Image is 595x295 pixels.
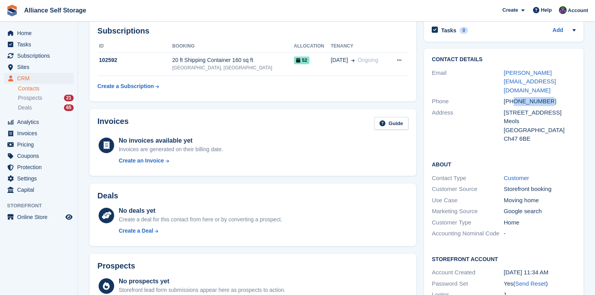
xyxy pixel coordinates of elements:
div: Invoices are generated on their billing date. [119,145,223,154]
a: Prospects 21 [18,94,74,102]
span: Settings [17,173,64,184]
div: [PHONE_NUMBER] [504,97,576,106]
div: Create a deal for this contact from here or by converting a prospect. [119,216,282,224]
span: Sites [17,62,64,72]
span: Coupons [17,150,64,161]
h2: Prospects [97,261,135,270]
span: Pricing [17,139,64,150]
div: Storefront lead form submissions appear here as prospects to action. [119,286,286,294]
span: Capital [17,184,64,195]
div: No deals yet [119,206,282,216]
a: menu [4,173,74,184]
th: ID [97,40,172,53]
div: Meols [504,117,576,126]
div: [GEOGRAPHIC_DATA] [504,126,576,135]
span: Help [541,6,552,14]
a: menu [4,28,74,39]
span: Analytics [17,117,64,127]
a: menu [4,73,74,84]
a: Customer [504,175,529,181]
a: Guide [374,117,408,130]
a: [PERSON_NAME][EMAIL_ADDRESS][DOMAIN_NAME] [504,69,556,94]
div: 20 ft Shipping Container 160 sq ft [172,56,294,64]
a: menu [4,39,74,50]
span: Deals [18,104,32,111]
div: Google search [504,207,576,216]
a: Create an Invoice [119,157,223,165]
h2: Storefront Account [432,255,576,263]
div: Marketing Source [432,207,504,216]
div: [DATE] 11:34 AM [504,268,576,277]
a: Add [553,26,563,35]
a: menu [4,150,74,161]
div: Account Created [432,268,504,277]
span: Create [502,6,518,14]
span: 52 [294,57,309,64]
div: Phone [432,97,504,106]
div: Contact Type [432,174,504,183]
span: Invoices [17,128,64,139]
h2: Deals [97,191,118,200]
a: menu [4,62,74,72]
span: [DATE] [331,56,348,64]
a: menu [4,212,74,223]
span: Tasks [17,39,64,50]
img: stora-icon-8386f47178a22dfd0bd8f6a31ec36ba5ce8667c1dd55bd0f319d3a0aa187defe.svg [6,5,18,16]
a: Alliance Self Storage [21,4,89,17]
div: Use Case [432,196,504,205]
div: Address [432,108,504,143]
a: Deals 65 [18,104,74,112]
span: Subscriptions [17,50,64,61]
div: [GEOGRAPHIC_DATA], [GEOGRAPHIC_DATA] [172,64,294,71]
h2: Subscriptions [97,26,408,35]
th: Booking [172,40,294,53]
span: ( ) [513,280,547,287]
a: menu [4,117,74,127]
span: Storefront [7,202,78,210]
a: Contacts [18,85,74,92]
div: 21 [64,95,74,101]
div: Yes [504,279,576,288]
div: Create a Subscription [97,82,154,90]
a: menu [4,184,74,195]
span: Ongoing [358,57,378,63]
span: Online Store [17,212,64,223]
a: Preview store [64,212,74,222]
div: Ch47 6BE [504,134,576,143]
div: [STREET_ADDRESS] [504,108,576,117]
a: Send Reset [515,280,546,287]
div: No invoices available yet [119,136,223,145]
span: CRM [17,73,64,84]
span: Protection [17,162,64,173]
span: Home [17,28,64,39]
div: Moving home [504,196,576,205]
div: Customer Source [432,185,504,194]
a: menu [4,139,74,150]
div: Create a Deal [119,227,154,235]
div: 0 [459,27,468,34]
h2: About [432,160,576,168]
span: Prospects [18,94,42,102]
th: Tenancy [331,40,388,53]
div: 65 [64,104,74,111]
h2: Contact Details [432,57,576,63]
span: Account [568,7,588,14]
a: menu [4,128,74,139]
a: Create a Deal [119,227,282,235]
div: Home [504,218,576,227]
div: 102592 [97,56,172,64]
th: Allocation [294,40,331,53]
div: Create an Invoice [119,157,164,165]
h2: Tasks [441,27,456,34]
div: No prospects yet [119,277,286,286]
div: Accounting Nominal Code [432,229,504,238]
div: Email [432,69,504,95]
div: - [504,229,576,238]
a: menu [4,162,74,173]
img: Romilly Norton [559,6,567,14]
div: Customer Type [432,218,504,227]
div: Password Set [432,279,504,288]
a: menu [4,50,74,61]
a: Create a Subscription [97,79,159,94]
h2: Invoices [97,117,129,130]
